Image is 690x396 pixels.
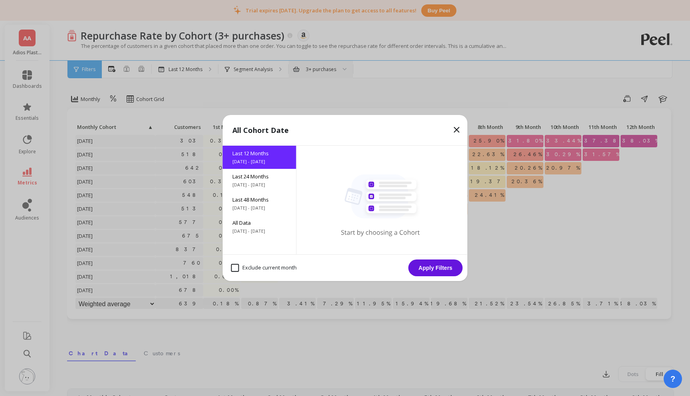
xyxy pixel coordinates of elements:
[232,205,287,211] span: [DATE] - [DATE]
[232,125,289,136] p: All Cohort Date
[232,228,287,234] span: [DATE] - [DATE]
[232,219,287,226] span: All Data
[670,373,675,384] span: ?
[232,158,287,165] span: [DATE] - [DATE]
[232,182,287,188] span: [DATE] - [DATE]
[232,173,287,180] span: Last 24 Months
[664,370,682,388] button: ?
[232,150,287,157] span: Last 12 Months
[408,259,463,276] button: Apply Filters
[231,264,297,272] span: Exclude current month
[232,196,287,203] span: Last 48 Months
